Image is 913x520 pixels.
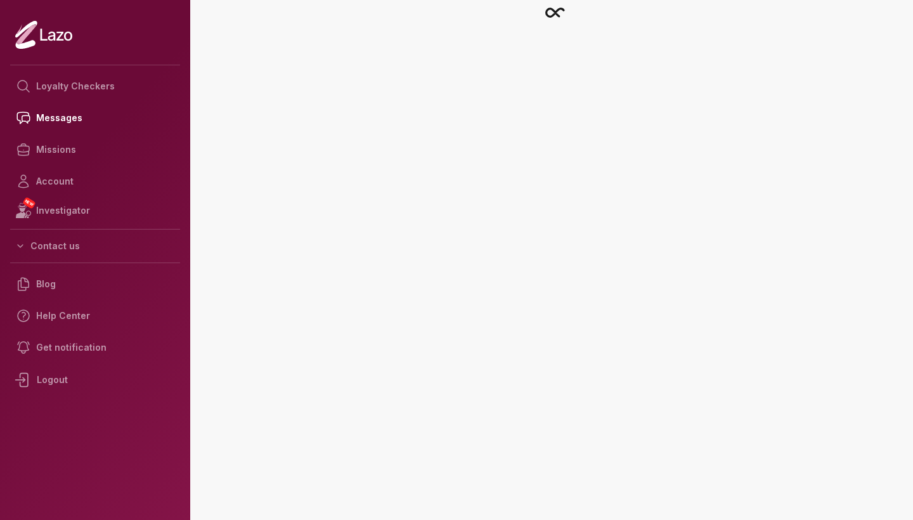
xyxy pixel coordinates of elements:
[10,268,180,300] a: Blog
[10,134,180,166] a: Missions
[10,235,180,257] button: Contact us
[10,197,180,224] a: NEWInvestigator
[10,363,180,396] div: Logout
[10,166,180,197] a: Account
[10,102,180,134] a: Messages
[10,70,180,102] a: Loyalty Checkers
[10,332,180,363] a: Get notification
[22,197,36,209] span: NEW
[10,300,180,332] a: Help Center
